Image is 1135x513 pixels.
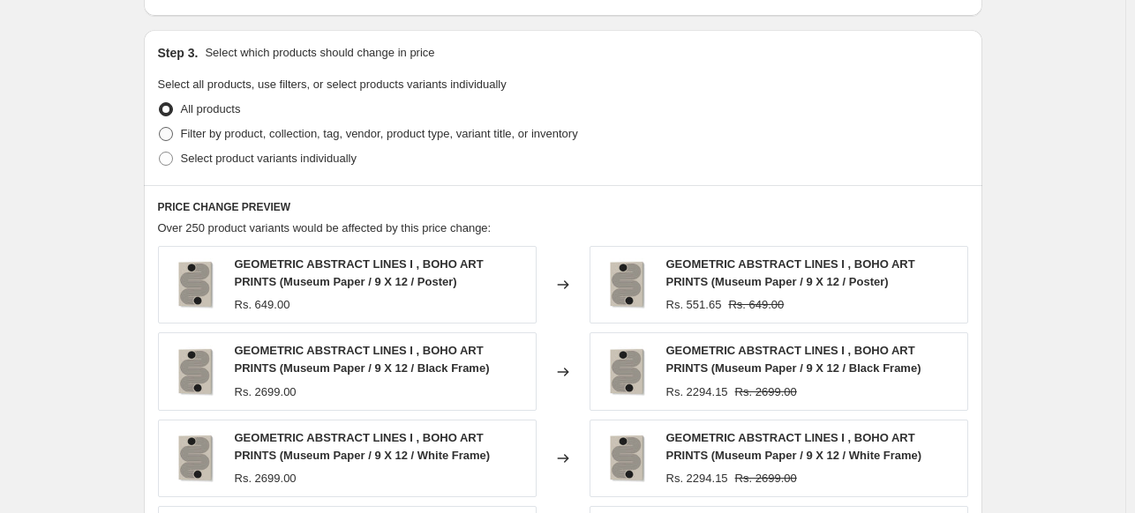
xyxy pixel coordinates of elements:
div: Rs. 649.00 [235,296,290,314]
span: GEOMETRIC ABSTRACT LINES I , BOHO ART PRINTS (Museum Paper / 9 X 12 / Black Frame) [666,344,921,375]
div: Rs. 2699.00 [235,470,297,487]
span: GEOMETRIC ABSTRACT LINES I , BOHO ART PRINTS (Museum Paper / 9 X 12 / Poster) [666,257,915,288]
img: gallerywrap-resized_212f066c-7c3d-4415-9b16-553eb73bee29_80x.jpg [599,258,652,311]
span: Filter by product, collection, tag, vendor, product type, variant title, or inventory [181,127,578,140]
img: gallerywrap-resized_212f066c-7c3d-4415-9b16-553eb73bee29_80x.jpg [168,432,221,485]
p: Select which products should change in price [205,44,434,62]
span: GEOMETRIC ABSTRACT LINES I , BOHO ART PRINTS (Museum Paper / 9 X 12 / Black Frame) [235,344,490,375]
img: gallerywrap-resized_212f066c-7c3d-4415-9b16-553eb73bee29_80x.jpg [599,432,652,485]
strike: Rs. 649.00 [728,296,784,314]
strike: Rs. 2699.00 [735,470,797,487]
div: Rs. 2294.15 [666,383,728,401]
span: Select all products, use filters, or select products variants individually [158,78,507,91]
img: gallerywrap-resized_212f066c-7c3d-4415-9b16-553eb73bee29_80x.jpg [168,346,221,398]
strike: Rs. 2699.00 [735,383,797,401]
span: GEOMETRIC ABSTRACT LINES I , BOHO ART PRINTS (Museum Paper / 9 X 12 / White Frame) [666,431,922,462]
div: Rs. 551.65 [666,296,722,314]
img: gallerywrap-resized_212f066c-7c3d-4415-9b16-553eb73bee29_80x.jpg [168,258,221,311]
div: Rs. 2699.00 [235,383,297,401]
span: All products [181,102,241,115]
span: Select product variants individually [181,152,357,165]
span: GEOMETRIC ABSTRACT LINES I , BOHO ART PRINTS (Museum Paper / 9 X 12 / White Frame) [235,431,491,462]
div: Rs. 2294.15 [666,470,728,487]
h2: Step 3. [158,44,199,62]
img: gallerywrap-resized_212f066c-7c3d-4415-9b16-553eb73bee29_80x.jpg [599,346,652,398]
h6: PRICE CHANGE PREVIEW [158,200,968,214]
span: GEOMETRIC ABSTRACT LINES I , BOHO ART PRINTS (Museum Paper / 9 X 12 / Poster) [235,257,484,288]
span: Over 250 product variants would be affected by this price change: [158,221,492,234]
